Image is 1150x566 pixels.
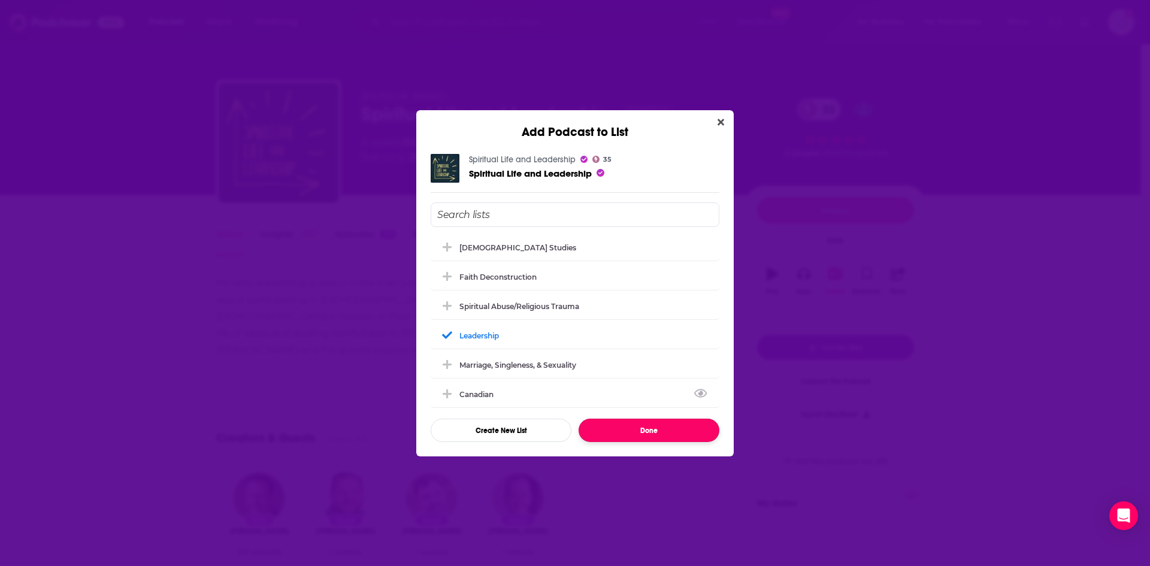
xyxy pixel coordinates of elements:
[459,243,576,252] div: [DEMOGRAPHIC_DATA] Studies
[494,396,501,398] button: View Link
[431,202,719,442] div: Add Podcast To List
[469,168,592,179] a: Spiritual Life and Leadership
[431,419,571,442] button: Create New List
[459,331,499,340] div: Leadership
[431,293,719,319] div: Spiritual Abuse/Religious Trauma
[431,202,719,227] input: Search lists
[431,352,719,378] div: Marriage, Singleness, & Sexuality
[416,110,734,140] div: Add Podcast to List
[459,273,537,282] div: Faith Deconstruction
[469,155,576,165] a: Spiritual Life and Leadership
[459,390,501,399] div: Canadian
[431,381,719,407] div: Canadian
[459,302,579,311] div: Spiritual Abuse/Religious Trauma
[592,156,612,163] a: 35
[431,154,459,183] img: Spiritual Life and Leadership
[713,115,729,130] button: Close
[431,322,719,349] div: Leadership
[431,234,719,261] div: Biblical Studies
[1109,501,1138,530] div: Open Intercom Messenger
[459,361,576,370] div: Marriage, Singleness, & Sexuality
[603,157,612,162] span: 35
[431,264,719,290] div: Faith Deconstruction
[579,419,719,442] button: Done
